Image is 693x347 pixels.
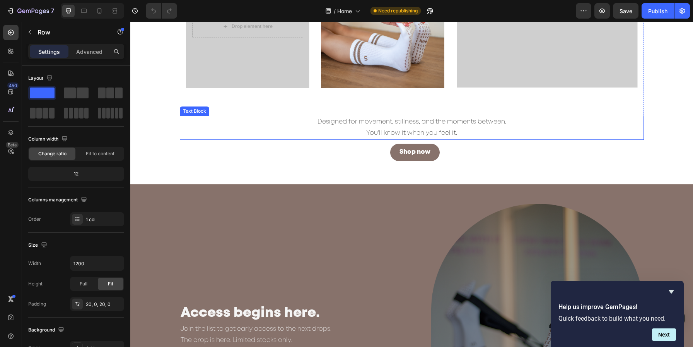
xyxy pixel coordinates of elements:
iframe: Design area [130,22,693,347]
button: Next question [652,328,676,341]
h2: Access begins here. [49,282,262,301]
span: Fit to content [86,150,114,157]
div: Background [28,325,66,335]
p: The drop is here. Limited stocks only. [50,313,261,325]
div: 20, 0, 20, 0 [86,301,122,308]
a: Shop now [260,122,309,139]
div: Undo/Redo [146,3,177,19]
div: 12 [30,168,123,179]
p: Shop now [269,125,300,136]
span: Save [620,8,632,14]
div: Column width [28,134,69,144]
input: Auto [70,256,124,270]
div: 450 [7,82,19,89]
p: 7 [51,6,54,15]
p: Quick feedback to build what you need. [558,315,676,322]
p: Designed for movement, stillness, and the moments between. [56,95,507,106]
p: Advanced [76,48,102,56]
div: Padding [28,301,46,307]
div: Size [28,240,49,251]
div: Text Block [51,86,77,93]
div: Publish [648,7,667,15]
span: Need republishing [378,7,418,14]
span: Change ratio [38,150,67,157]
button: Publish [642,3,674,19]
p: Settings [38,48,60,56]
div: Width [28,260,41,267]
button: 7 [3,3,58,19]
div: Layout [28,73,54,84]
button: Save [613,3,638,19]
span: Fit [108,280,113,287]
div: 1 col [86,216,122,223]
span: Full [80,280,87,287]
p: Join the list to get early access to the next drops. [50,302,261,313]
p: You’ll know it when you feel it. [56,106,507,117]
div: Beta [6,142,19,148]
button: Hide survey [667,287,676,296]
div: Order [28,216,41,223]
div: Help us improve GemPages! [558,287,676,341]
p: Row [38,27,103,37]
div: Height [28,280,43,287]
h2: Help us improve GemPages! [558,302,676,312]
div: Columns management [28,195,89,205]
span: / [334,7,336,15]
span: Home [337,7,352,15]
